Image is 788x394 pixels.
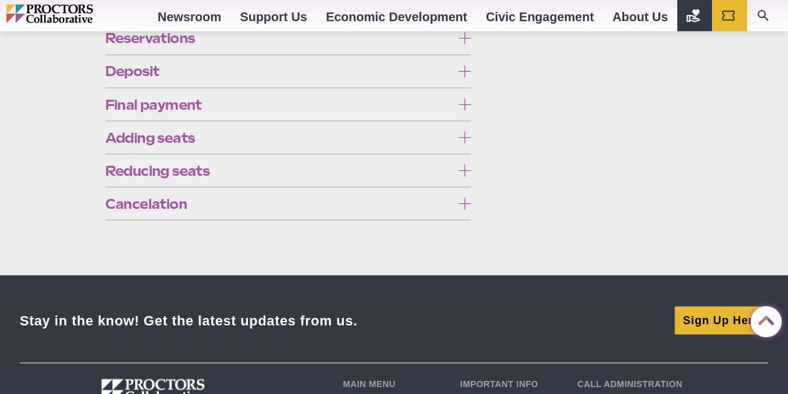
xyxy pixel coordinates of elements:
[105,97,452,111] span: Final payment
[460,378,558,388] h2: Important Info
[105,163,452,177] span: Reducing seats
[105,196,452,210] span: Cancelation
[105,64,452,78] span: Deposit
[105,31,452,45] span: Reservations
[105,130,452,144] span: Adding seats
[577,378,686,388] h2: Call Administration
[675,306,769,334] a: Sign Up Here
[6,4,146,23] img: Proctors logo
[343,378,441,388] h2: Main Menu
[20,312,358,329] div: Stay in the know! Get the latest updates from us.
[751,307,776,332] a: Back to Top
